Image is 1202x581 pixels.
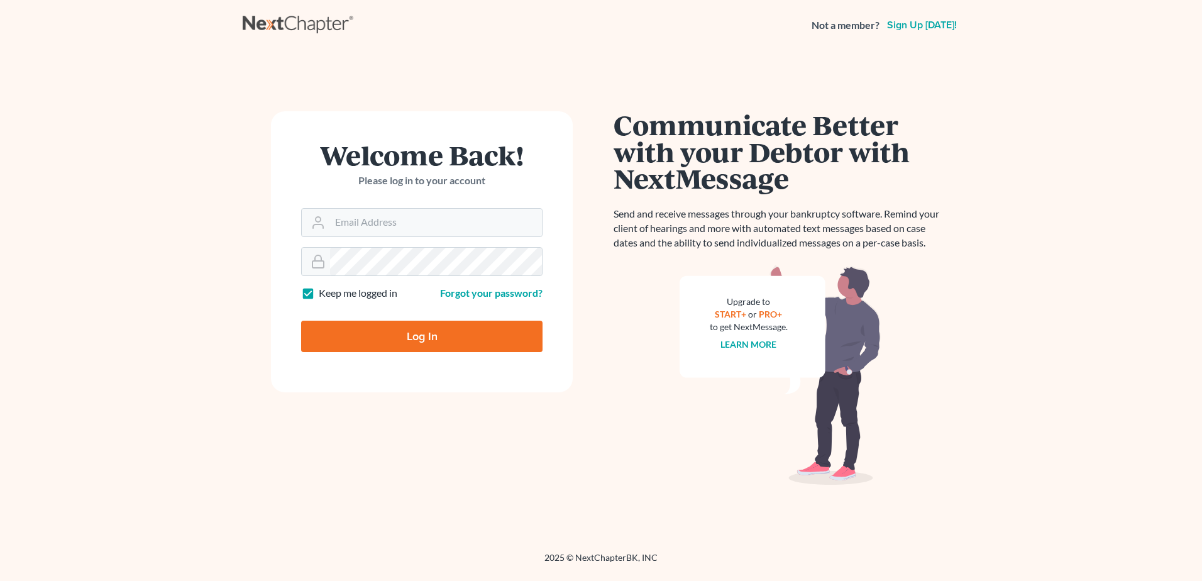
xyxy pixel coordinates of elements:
[721,339,777,350] a: Learn more
[885,20,959,30] a: Sign up [DATE]!
[710,296,788,308] div: Upgrade to
[812,18,879,33] strong: Not a member?
[715,309,747,319] a: START+
[330,209,542,236] input: Email Address
[301,141,543,169] h1: Welcome Back!
[243,551,959,574] div: 2025 © NextChapterBK, INC
[759,309,783,319] a: PRO+
[301,174,543,188] p: Please log in to your account
[749,309,758,319] span: or
[680,265,881,485] img: nextmessage_bg-59042aed3d76b12b5cd301f8e5b87938c9018125f34e5fa2b7a6b67550977c72.svg
[301,321,543,352] input: Log In
[614,207,947,250] p: Send and receive messages through your bankruptcy software. Remind your client of hearings and mo...
[614,111,947,192] h1: Communicate Better with your Debtor with NextMessage
[440,287,543,299] a: Forgot your password?
[710,321,788,333] div: to get NextMessage.
[319,286,397,301] label: Keep me logged in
